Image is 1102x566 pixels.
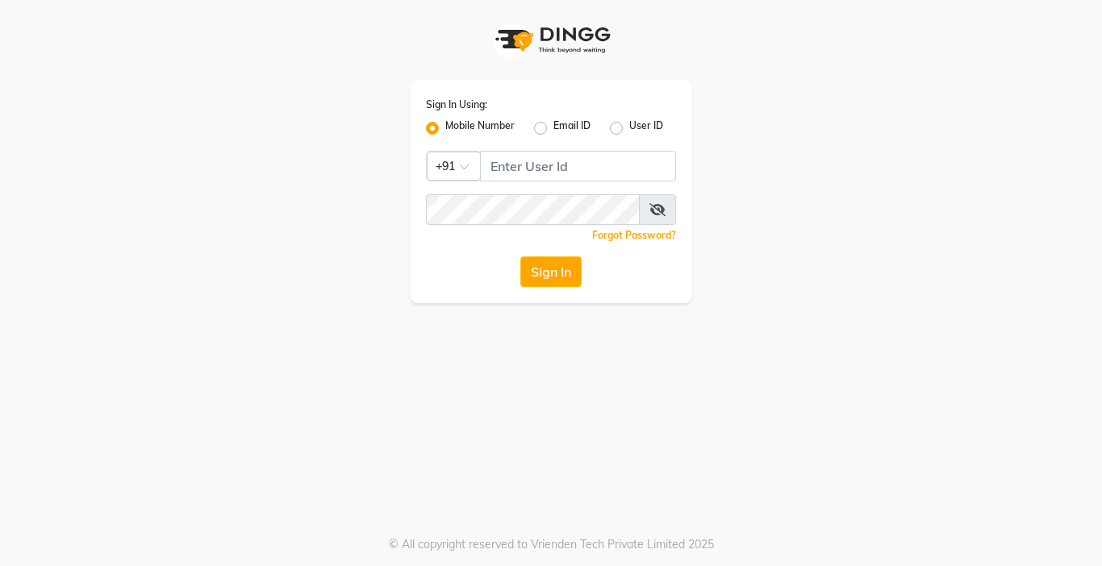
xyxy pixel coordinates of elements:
[480,151,676,181] input: Username
[426,194,640,225] input: Username
[426,98,487,112] label: Sign In Using:
[629,119,663,138] label: User ID
[486,16,616,64] img: logo1.svg
[592,229,676,241] a: Forgot Password?
[520,256,582,287] button: Sign In
[553,119,591,138] label: Email ID
[445,119,515,138] label: Mobile Number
